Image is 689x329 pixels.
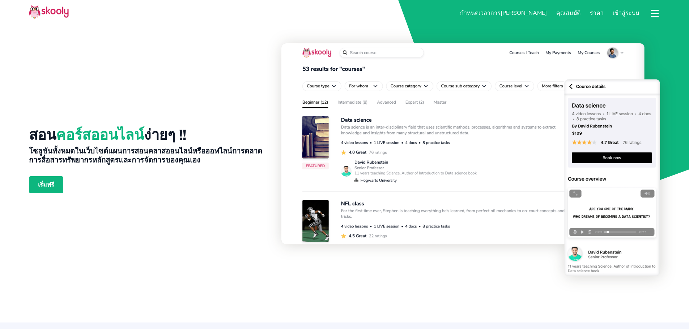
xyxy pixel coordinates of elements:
[608,7,644,19] a: เข้าสู่ระบบ
[29,147,270,165] h2: โซลูชันทั้งหมดในเว็บไซต์แผนการสอนคลาสออนไลน์หรือออฟไลน์การตลาดการสื่อสารทรัพยากรหลักสูตรและการจัด...
[56,125,144,145] span: คอร์สออนไลน์
[29,176,63,193] a: เริ่มฟรี
[29,126,186,144] h1: สอน ง่ายๆ !!
[456,7,552,19] a: กำหนดเวลาการ[PERSON_NAME]
[613,9,639,17] span: เข้าสู่ระบบ
[281,43,660,276] img: ซอฟต์แวร์และแอปการจัดการหลักสูตรออนไลน์ - <span class='notranslate'>Skooly | ลองฟรี
[552,7,585,19] a: คุณสมบัติ
[29,5,69,19] img: Skooly
[590,9,604,17] span: ราคา
[585,7,608,19] a: ราคา
[650,5,660,22] button: dropdown menu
